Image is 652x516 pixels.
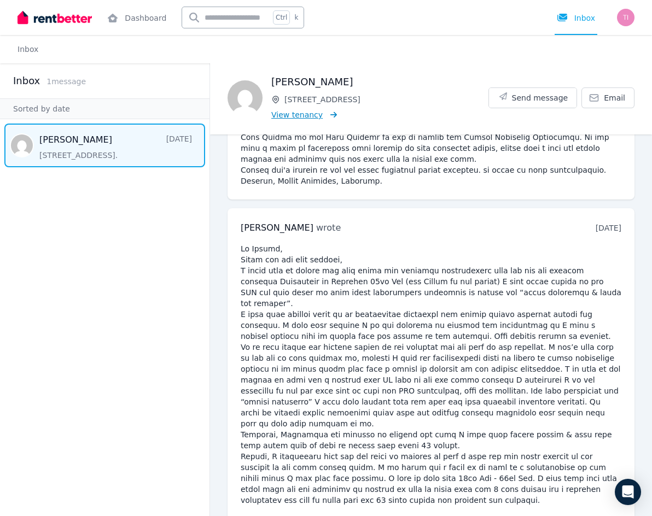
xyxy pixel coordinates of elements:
[294,13,298,22] span: k
[512,92,568,103] span: Send message
[581,87,634,108] a: Email
[271,74,488,90] h1: [PERSON_NAME]
[13,73,40,89] h2: Inbox
[596,224,621,232] time: [DATE]
[271,109,337,120] a: View tenancy
[241,222,313,233] span: [PERSON_NAME]
[273,10,290,25] span: Ctrl
[39,133,192,161] a: [PERSON_NAME][DATE][STREET_ADDRESS].
[18,9,92,26] img: RentBetter
[228,80,263,115] img: George Kamensky
[284,94,488,105] span: [STREET_ADDRESS]
[46,77,86,86] span: 1 message
[617,9,634,26] img: Tiffany Embaldwin
[271,109,323,120] span: View tenancy
[18,45,38,54] a: Inbox
[557,13,595,24] div: Inbox
[489,88,577,108] button: Send message
[615,479,641,505] div: Open Intercom Messenger
[604,92,625,103] span: Email
[316,222,341,233] span: wrote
